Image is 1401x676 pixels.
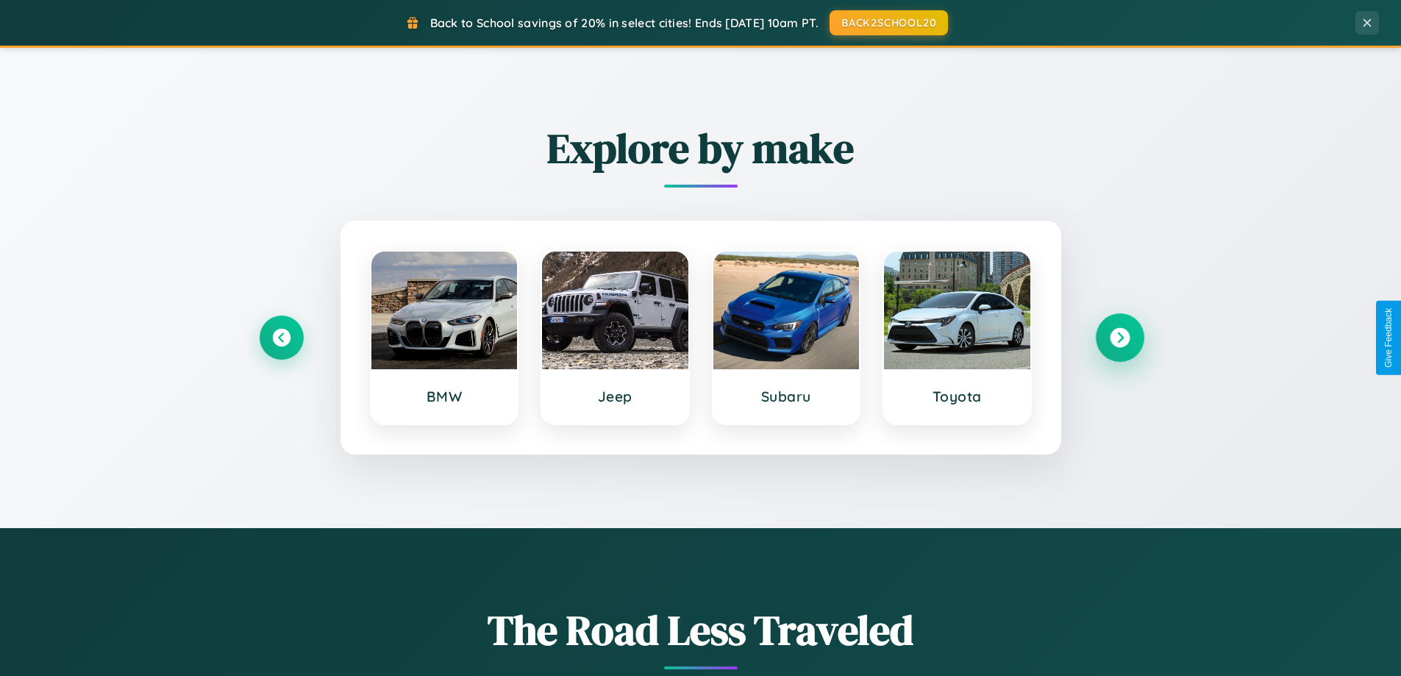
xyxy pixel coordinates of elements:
[260,602,1142,658] h1: The Road Less Traveled
[728,388,845,405] h3: Subaru
[899,388,1016,405] h3: Toyota
[386,388,503,405] h3: BMW
[430,15,819,30] span: Back to School savings of 20% in select cities! Ends [DATE] 10am PT.
[557,388,674,405] h3: Jeep
[1383,308,1394,368] div: Give Feedback
[830,10,948,35] button: BACK2SCHOOL20
[260,120,1142,177] h2: Explore by make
